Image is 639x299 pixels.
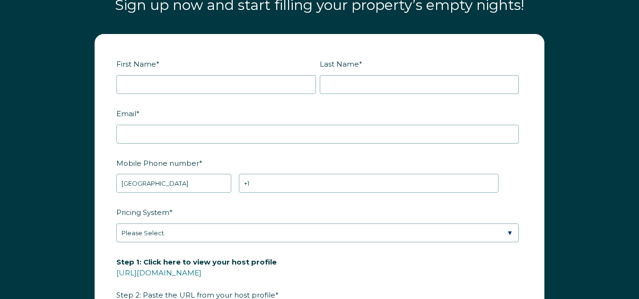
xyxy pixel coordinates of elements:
[116,106,136,121] span: Email
[116,57,156,71] span: First Name
[116,255,277,269] span: Step 1: Click here to view your host profile
[116,268,201,277] a: [URL][DOMAIN_NAME]
[116,156,199,171] span: Mobile Phone number
[116,205,169,220] span: Pricing System
[320,57,359,71] span: Last Name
